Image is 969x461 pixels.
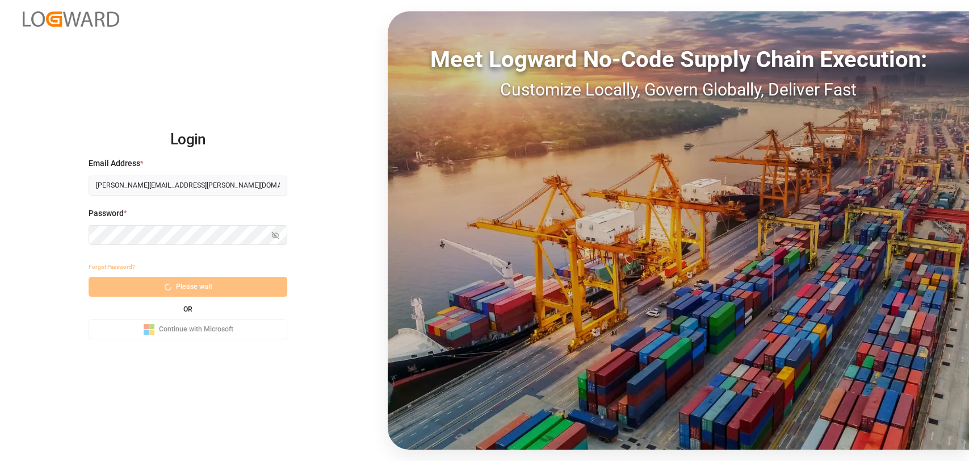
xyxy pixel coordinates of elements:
span: Email Address [89,157,140,169]
div: Customize Locally, Govern Globally, Deliver Fast [388,77,969,102]
input: Enter your email [89,176,287,196]
img: Logward_new_orange.png [23,11,119,27]
small: OR [183,306,192,313]
h2: Login [89,122,287,158]
div: Meet Logward No-Code Supply Chain Execution: [388,43,969,77]
span: Password [89,207,124,219]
